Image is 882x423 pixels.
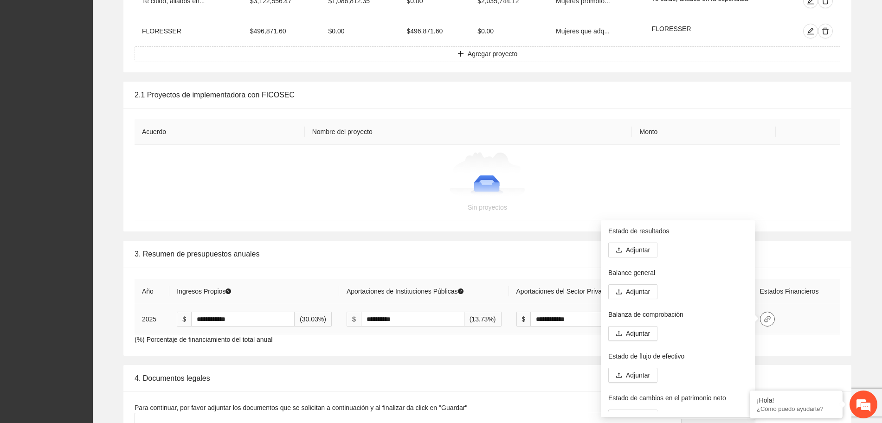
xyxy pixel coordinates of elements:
span: plus [457,51,464,58]
span: uploadAdjuntar [608,246,657,254]
span: upload [616,330,622,338]
div: ¡Hola! [757,397,836,404]
button: uploadAdjuntar [608,284,657,299]
textarea: Escriba su mensaje y pulse “Intro” [5,253,177,286]
th: Año [135,279,169,304]
span: upload [616,288,622,296]
td: $0.00 [321,16,399,46]
span: (30.03%) [295,312,332,327]
button: delete [818,24,833,38]
td: $0.00 [470,16,548,46]
td: 2025 [135,304,169,334]
th: Nombre del proyecto [305,119,632,145]
button: uploadAdjuntar [608,368,657,383]
span: delete [818,27,832,35]
span: Aportaciones del Sector Privado [516,288,615,295]
span: Para continuar, por favor adjuntar los documentos que se solicitan a continuación y al finalizar ... [135,404,467,411]
td: $496,871.60 [243,16,321,46]
span: upload [616,247,622,254]
span: Estamos en línea. [54,124,128,218]
span: edit [804,27,818,35]
img: Sin proyectos [450,152,525,199]
div: (%) Porcentaje de financiamiento del total anual [123,268,851,356]
span: question-circle [458,288,464,294]
p: Estado de flujo de efectivo [608,351,747,361]
td: $496,871.60 [399,16,470,46]
p: Estado de resultados [608,226,747,236]
span: question-circle [225,288,231,294]
p: Estado de cambios en el patrimonio neto [608,393,747,403]
span: Aportaciones de Instituciones Públicas [347,288,464,295]
p: Balance general [608,268,747,278]
span: Mujeres que adq... [556,27,610,35]
span: Adjuntar [626,287,650,297]
span: link [760,315,774,323]
span: upload [616,372,622,379]
span: (13.73%) [464,312,502,327]
span: Ingresos Propios [177,288,231,295]
button: uploadAdjuntar [608,243,657,257]
button: plusAgregar proyecto [135,46,840,61]
button: link [760,312,775,327]
span: Adjuntar [626,245,650,255]
span: $ [516,312,531,327]
span: uploadAdjuntar [608,330,657,337]
div: Sin proyectos [146,202,829,212]
span: uploadAdjuntar [608,372,657,379]
div: 4. Documentos legales [135,365,840,391]
div: 2.1 Proyectos de implementadora con FICOSEC [135,82,840,108]
th: Acuerdo [135,119,305,145]
span: Adjuntar [626,370,650,380]
span: $ [347,312,361,327]
span: Adjuntar [626,328,650,339]
span: Agregar proyecto [468,49,517,59]
p: ¿Cómo puedo ayudarte? [757,405,836,412]
span: $ [177,312,191,327]
div: 3. Resumen de presupuestos anuales [135,241,840,267]
div: Chatee con nosotros ahora [48,47,156,59]
button: edit [803,24,818,38]
p: Balanza de comprobación [608,309,747,320]
td: FLORESSER [135,16,243,46]
th: Monto [632,119,775,145]
span: uploadAdjuntar [608,288,657,295]
div: Minimizar ventana de chat en vivo [152,5,174,27]
div: FLORESSER [652,24,747,38]
th: Estados Financieros [753,279,840,304]
button: uploadAdjuntar [608,326,657,341]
